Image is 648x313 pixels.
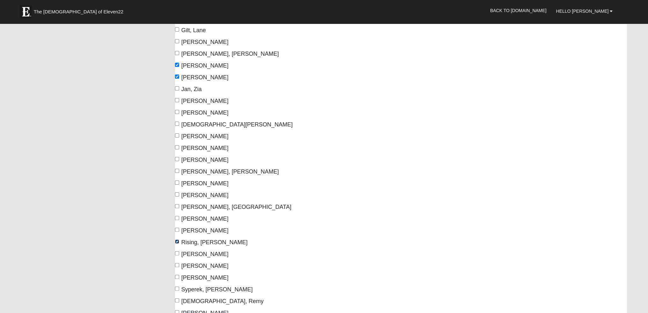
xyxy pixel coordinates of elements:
a: The [DEMOGRAPHIC_DATA] of Eleven22 [16,2,144,18]
span: [PERSON_NAME], [PERSON_NAME] [181,51,279,57]
span: [PERSON_NAME] [181,180,229,187]
input: [PERSON_NAME] [175,216,179,220]
span: [PERSON_NAME] [181,110,229,116]
span: [PERSON_NAME] [181,251,229,257]
span: Syperek, [PERSON_NAME] [181,286,253,293]
input: [PERSON_NAME], [PERSON_NAME] [175,51,179,55]
input: [PERSON_NAME] [175,98,179,102]
span: Jan, Zia [181,86,202,92]
input: [PERSON_NAME] [175,110,179,114]
input: [PERSON_NAME] [175,63,179,67]
span: [PERSON_NAME] [181,145,229,151]
span: [PERSON_NAME] [181,74,229,81]
input: [PERSON_NAME] [175,133,179,138]
span: Hello [PERSON_NAME] [556,9,608,14]
span: [PERSON_NAME] [181,62,229,69]
span: [PERSON_NAME] [181,274,229,281]
img: Eleven22 logo [19,5,32,18]
span: [PERSON_NAME] [181,133,229,139]
span: [DEMOGRAPHIC_DATA][PERSON_NAME] [181,121,293,128]
span: [PERSON_NAME] [181,157,229,163]
input: [PERSON_NAME] [175,39,179,43]
input: [DEMOGRAPHIC_DATA], Remy [175,298,179,302]
input: Jan, Zia [175,86,179,90]
span: [PERSON_NAME] [181,216,229,222]
input: [PERSON_NAME] [175,251,179,255]
input: [PERSON_NAME], [PERSON_NAME] [175,169,179,173]
a: Hello [PERSON_NAME] [551,3,617,19]
input: [PERSON_NAME] [175,181,179,185]
input: Rising, [PERSON_NAME] [175,239,179,244]
input: [PERSON_NAME] [175,192,179,196]
span: [DEMOGRAPHIC_DATA], Remy [181,298,264,304]
input: [PERSON_NAME] [175,228,179,232]
span: [PERSON_NAME] [181,98,229,104]
input: Gilt, Lane [175,27,179,32]
input: [PERSON_NAME], [GEOGRAPHIC_DATA] [175,204,179,208]
span: [PERSON_NAME] [181,263,229,269]
span: [PERSON_NAME] [181,227,229,234]
span: [PERSON_NAME], [PERSON_NAME] [181,168,279,175]
span: [PERSON_NAME] [181,192,229,198]
span: [PERSON_NAME], [GEOGRAPHIC_DATA] [181,204,291,210]
input: Syperek, [PERSON_NAME] [175,287,179,291]
input: [PERSON_NAME] [175,275,179,279]
input: [DEMOGRAPHIC_DATA][PERSON_NAME] [175,122,179,126]
input: [PERSON_NAME] [175,263,179,267]
input: [PERSON_NAME] [175,157,179,161]
input: [PERSON_NAME] [175,75,179,79]
span: Rising, [PERSON_NAME] [181,239,248,245]
span: [PERSON_NAME] [181,39,229,45]
a: Back to [DOMAIN_NAME] [485,3,551,18]
span: Gilt, Lane [181,27,206,33]
span: The [DEMOGRAPHIC_DATA] of Eleven22 [34,9,123,15]
input: [PERSON_NAME] [175,145,179,149]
